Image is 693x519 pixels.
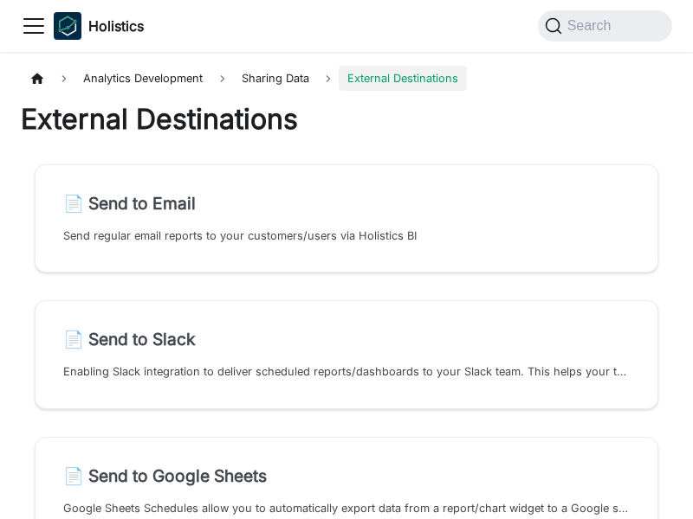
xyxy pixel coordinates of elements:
[538,10,672,42] button: Search (Command+K)
[54,12,144,40] a: HolisticsHolisticsHolistics
[21,66,54,91] a: Home page
[54,12,81,40] img: Holistics
[63,363,630,380] p: Enabling Slack integration to deliver scheduled reports/dashboards to your Slack team. This helps...
[63,329,630,349] h2: Send to Slack
[562,18,622,34] span: Search
[233,66,318,91] span: Sharing Data
[339,66,467,91] span: External Destinations
[35,300,658,408] a: 📄️ Send to SlackEnabling Slack integration to deliver scheduled reports/dashboards to your Slack ...
[88,16,144,36] b: Holistics
[63,193,630,214] h2: Send to Email
[63,500,630,516] p: Google Sheets Schedules allow you to automatically export data from a report/chart widget to a Go...
[63,227,630,244] p: Send regular email reports to your customers/users via Holistics BI
[21,66,672,91] nav: Breadcrumbs
[74,66,211,91] span: Analytics Development
[35,164,658,272] a: 📄️ Send to EmailSend regular email reports to your customers/users via Holistics BI
[63,465,630,486] h2: Send to Google Sheets
[21,102,672,137] h1: External Destinations
[21,13,47,39] button: Toggle navigation bar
